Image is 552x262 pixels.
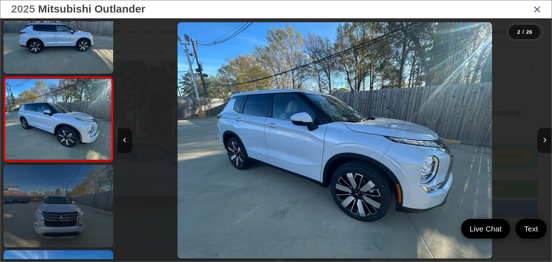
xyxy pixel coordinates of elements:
button: Previous image [118,128,132,153]
span: / [522,29,525,35]
div: 2025 Mitsubishi Outlander SE 1 [118,22,552,258]
span: Text [520,224,542,234]
img: 2025 Mitsubishi Outlander SE [4,79,112,160]
a: Text [515,219,547,239]
img: 2025 Mitsubishi Outlander SE [178,22,492,258]
span: Mitsubishi Outlander [38,3,145,15]
span: 2 [517,29,520,35]
span: 26 [526,29,532,35]
button: Next image [537,128,552,153]
span: 2025 [11,3,35,15]
i: Close gallery [534,4,541,14]
a: Live Chat [461,219,510,239]
span: Live Chat [466,224,505,234]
